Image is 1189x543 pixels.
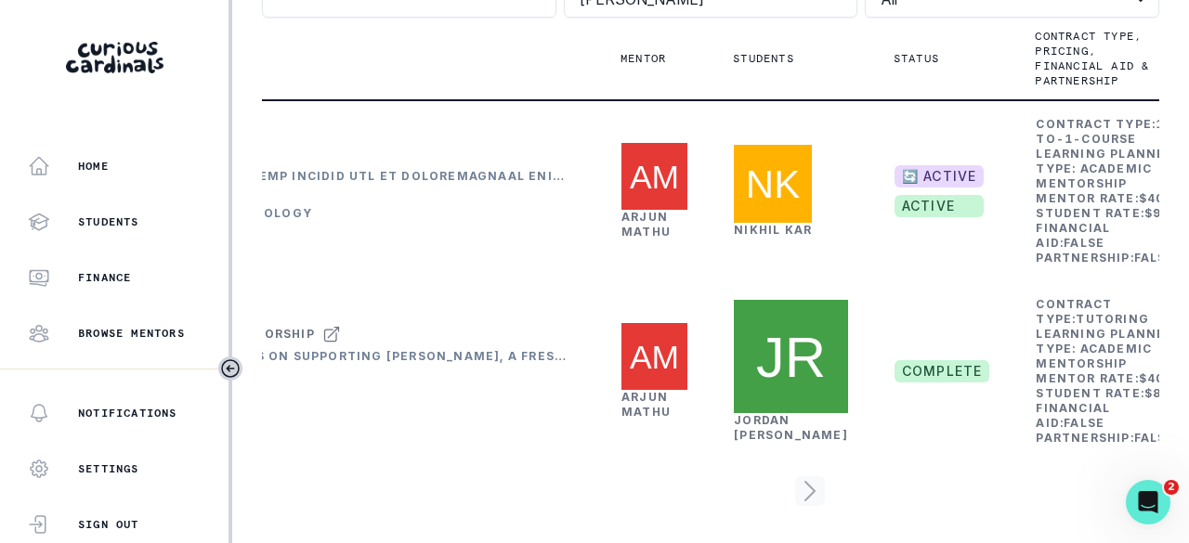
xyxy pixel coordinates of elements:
[734,413,848,442] a: Jordan [PERSON_NAME]
[734,223,812,237] a: Nikhil Kar
[1035,29,1153,88] p: Contract type, pricing, financial aid & partnership
[621,390,671,419] a: Arjun Mathu
[1139,191,1165,205] b: $ 40
[895,195,985,217] span: active
[66,42,163,73] img: Curious Cardinals Logo
[1076,312,1149,326] b: tutoring
[795,476,825,506] svg: page right
[218,356,242,381] button: Toggle sidebar
[78,270,131,285] p: Finance
[621,210,671,239] a: Arjun Mathu
[895,165,985,187] span: 🔄 ACTIVE
[78,214,139,229] p: Students
[1139,371,1165,385] b: $ 40
[895,360,990,382] span: complete
[78,406,177,420] p: Notifications
[78,326,185,341] p: Browse Mentors
[1035,296,1175,446] td: Contract Type: Learning Planner Type: Mentor Rate: Student Rate: Financial Aid: Partnership:
[1144,206,1170,220] b: $ 95
[1036,162,1152,190] b: Academic Mentorship
[1134,251,1175,265] b: false
[1064,416,1104,430] b: false
[1126,480,1170,524] iframe: Intercom live chat
[1134,431,1175,445] b: false
[78,517,139,532] p: Sign Out
[1036,117,1172,146] b: 1-to-1-course
[621,51,666,66] p: Mentor
[1036,342,1152,370] b: Academic Mentorship
[1064,236,1104,250] b: false
[78,461,139,476] p: Settings
[733,51,794,66] p: Students
[1144,386,1170,400] b: $ 85
[894,51,939,66] p: Status
[78,159,109,174] p: Home
[1164,480,1179,495] span: 2
[1035,116,1175,266] td: Contract Type: Learning Planner Type: Mentor Rate: Student Rate: Financial Aid: Partnership:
